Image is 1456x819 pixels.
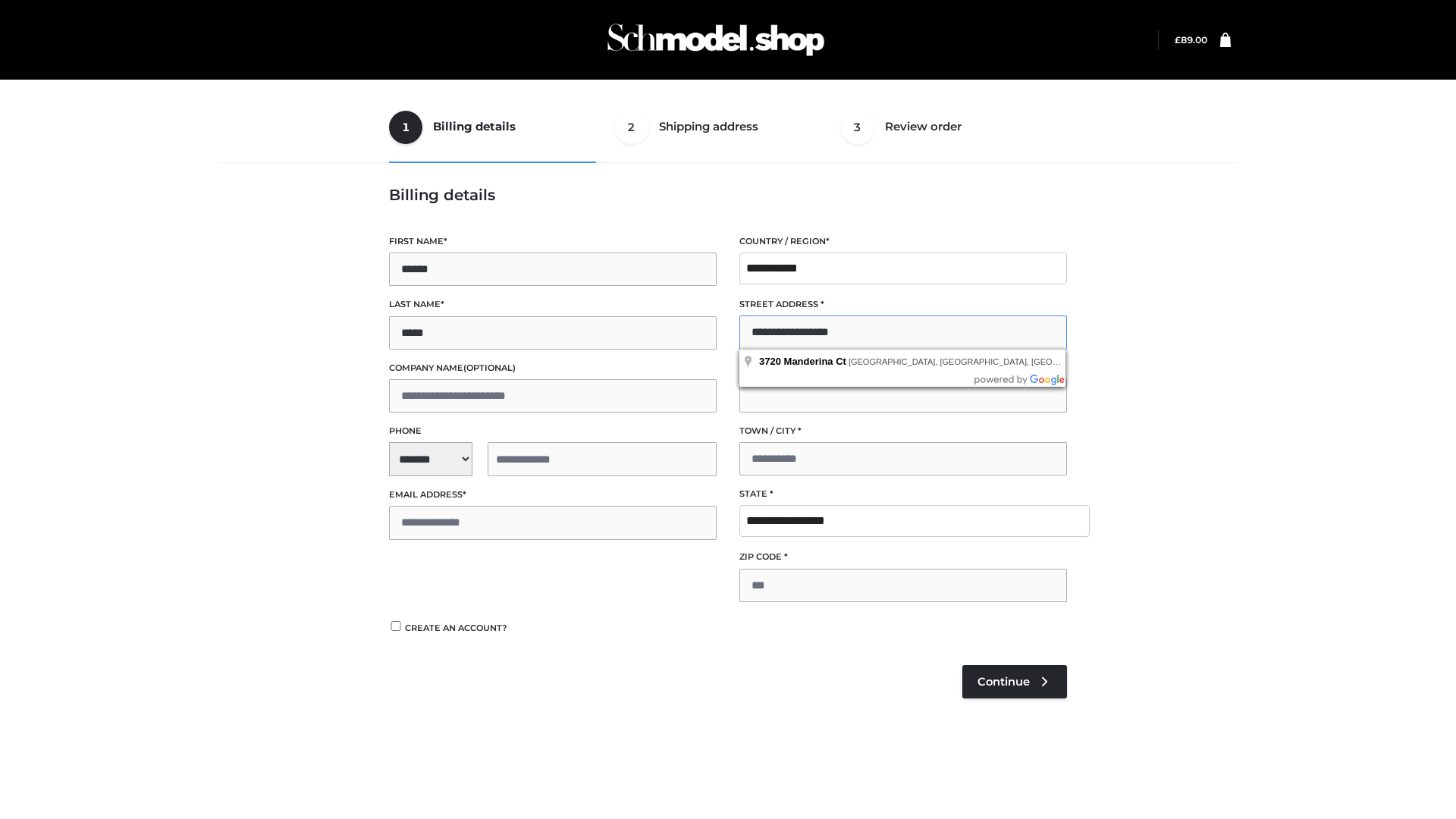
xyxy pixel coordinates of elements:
[849,357,1119,366] span: [GEOGRAPHIC_DATA], [GEOGRAPHIC_DATA], [GEOGRAPHIC_DATA]
[389,361,717,375] label: Company name
[389,424,717,438] label: Phone
[739,297,1067,312] label: Street address
[1175,34,1207,45] a: £89.00
[389,488,717,502] label: Email address
[739,424,1067,438] label: Town / City
[784,356,846,367] span: Manderina Ct
[389,621,403,631] input: Create an account?
[739,550,1067,564] label: ZIP Code
[389,186,1067,204] h3: Billing details
[602,10,830,70] img: Schmodel Admin 964
[1175,34,1181,45] span: £
[1175,34,1207,45] bdi: 89.00
[759,356,781,367] span: 3720
[405,623,507,633] span: Create an account?
[389,234,717,249] label: First name
[389,297,717,312] label: Last name
[977,675,1030,689] span: Continue
[739,487,1067,501] label: State
[739,234,1067,249] label: Country / Region
[962,665,1067,698] a: Continue
[463,362,516,373] span: (optional)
